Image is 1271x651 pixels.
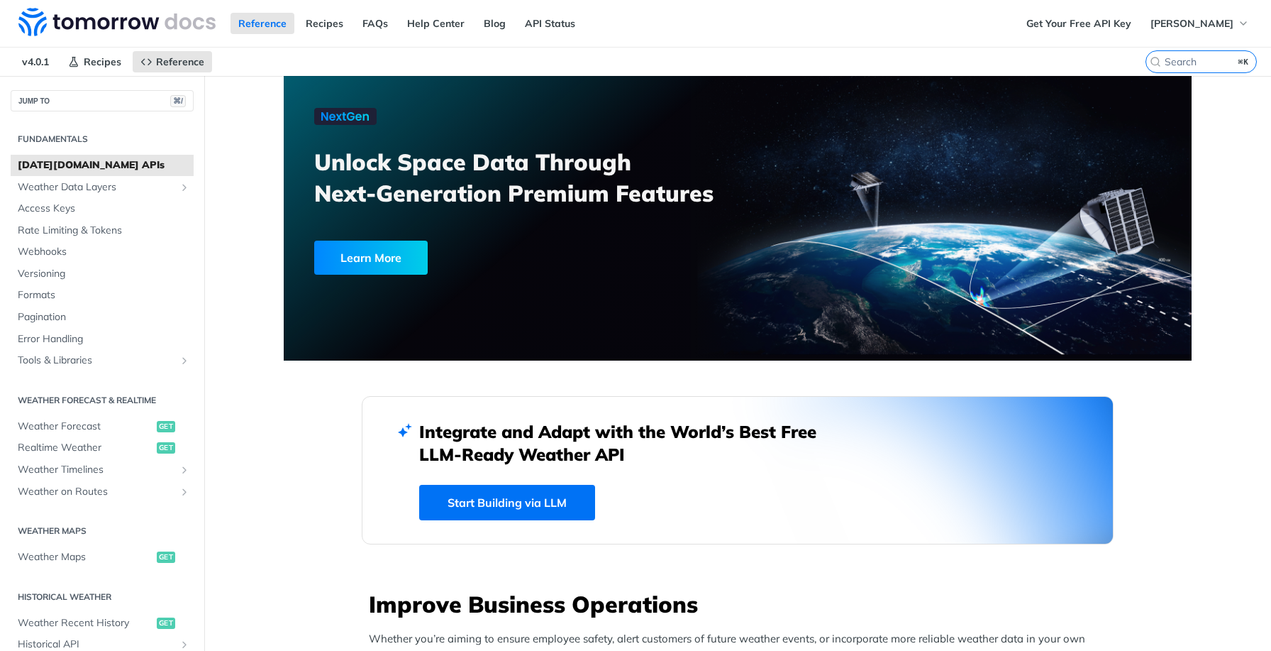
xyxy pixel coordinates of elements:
[18,463,175,477] span: Weather Timelines
[179,486,190,498] button: Show subpages for Weather on Routes
[1019,13,1139,34] a: Get Your Free API Key
[18,485,175,499] span: Weather on Routes
[11,459,194,481] a: Weather TimelinesShow subpages for Weather Timelines
[314,108,377,125] img: NextGen
[18,441,153,455] span: Realtime Weather
[11,90,194,111] button: JUMP TO⌘/
[18,332,190,346] span: Error Handling
[156,55,204,68] span: Reference
[18,616,153,630] span: Weather Recent History
[369,589,1114,620] h3: Improve Business Operations
[18,180,175,195] span: Weather Data Layers
[18,267,190,281] span: Versioning
[11,437,194,459] a: Realtime Weatherget
[157,552,175,563] span: get
[11,220,194,241] a: Rate Limiting & Tokens
[157,618,175,629] span: get
[11,350,194,371] a: Tools & LibrariesShow subpages for Tools & Libraries
[157,421,175,432] span: get
[11,591,194,603] h2: Historical Weather
[314,241,428,275] div: Learn More
[1150,56,1161,67] svg: Search
[11,133,194,146] h2: Fundamentals
[18,310,190,324] span: Pagination
[18,245,190,259] span: Webhooks
[314,241,665,275] a: Learn More
[11,525,194,537] h2: Weather Maps
[179,182,190,193] button: Show subpages for Weather Data Layers
[11,329,194,350] a: Error Handling
[11,241,194,263] a: Webhooks
[11,285,194,306] a: Formats
[133,51,212,72] a: Reference
[60,51,129,72] a: Recipes
[18,354,175,368] span: Tools & Libraries
[157,442,175,454] span: get
[1150,17,1233,30] span: [PERSON_NAME]
[18,420,153,434] span: Weather Forecast
[11,263,194,285] a: Versioning
[170,95,186,107] span: ⌘/
[84,55,121,68] span: Recipes
[18,550,153,564] span: Weather Maps
[355,13,396,34] a: FAQs
[11,481,194,503] a: Weather on RoutesShow subpages for Weather on Routes
[399,13,472,34] a: Help Center
[179,464,190,476] button: Show subpages for Weather Timelines
[11,177,194,198] a: Weather Data LayersShow subpages for Weather Data Layers
[298,13,351,34] a: Recipes
[419,485,595,520] a: Start Building via LLM
[1143,13,1257,34] button: [PERSON_NAME]
[179,639,190,650] button: Show subpages for Historical API
[11,394,194,407] h2: Weather Forecast & realtime
[179,355,190,366] button: Show subpages for Tools & Libraries
[14,51,57,72] span: v4.0.1
[11,613,194,634] a: Weather Recent Historyget
[231,13,294,34] a: Reference
[18,224,190,238] span: Rate Limiting & Tokens
[314,146,753,209] h3: Unlock Space Data Through Next-Generation Premium Features
[11,416,194,437] a: Weather Forecastget
[18,8,216,36] img: Tomorrow.io Weather API Docs
[18,158,190,173] span: [DATE][DOMAIN_NAME] APIs
[18,288,190,302] span: Formats
[1235,55,1253,69] kbd: ⌘K
[476,13,514,34] a: Blog
[18,202,190,216] span: Access Keys
[517,13,583,34] a: API Status
[11,155,194,176] a: [DATE][DOMAIN_NAME] APIs
[11,307,194,328] a: Pagination
[419,420,838,466] h2: Integrate and Adapt with the World’s Best Free LLM-Ready Weather API
[11,198,194,219] a: Access Keys
[11,547,194,568] a: Weather Mapsget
